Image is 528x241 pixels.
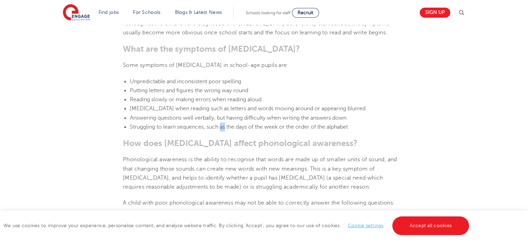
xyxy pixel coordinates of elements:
img: Engage Education [63,4,90,21]
span: Reading slowly or making errors when reading aloud [130,96,261,103]
span: We use cookies to improve your experience, personalise content, and analyse website traffic. By c... [3,223,471,228]
span: Schools looking for staff [246,10,291,15]
span: Putting letters and figures the wrong way round [130,87,248,94]
a: Sign up [420,8,450,18]
b: How does [MEDICAL_DATA] affect phonological awareness? [123,138,358,148]
span: Recruit [297,10,313,15]
span: Unpredictable and inconsistent poor spelling [130,78,241,85]
a: Recruit [292,8,319,18]
a: Cookie settings [348,223,384,228]
span: Some symptoms of [MEDICAL_DATA] in school-age pupils are: [123,62,289,68]
span: Phonological awareness is the ability to recognise that words are made up of smaller units of sou... [123,156,397,190]
a: For Schools [133,10,160,15]
a: Accept all cookies [392,216,469,235]
a: Blogs & Latest News [175,10,222,15]
span: Struggling to learn sequences, such as the days of the week or the order of the alphabet [130,124,348,130]
b: What are the symptoms of [MEDICAL_DATA]? [123,44,300,54]
span: [MEDICAL_DATA] when reading such as letters and words moving around or appearing blurred [130,105,366,112]
span: Answering questions well verbally, but having difficulty when writing the answers down [130,115,346,121]
span: A child with poor phonological awareness may not be able to correctly answer the following questi... [123,200,395,206]
a: Find jobs [99,10,119,15]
